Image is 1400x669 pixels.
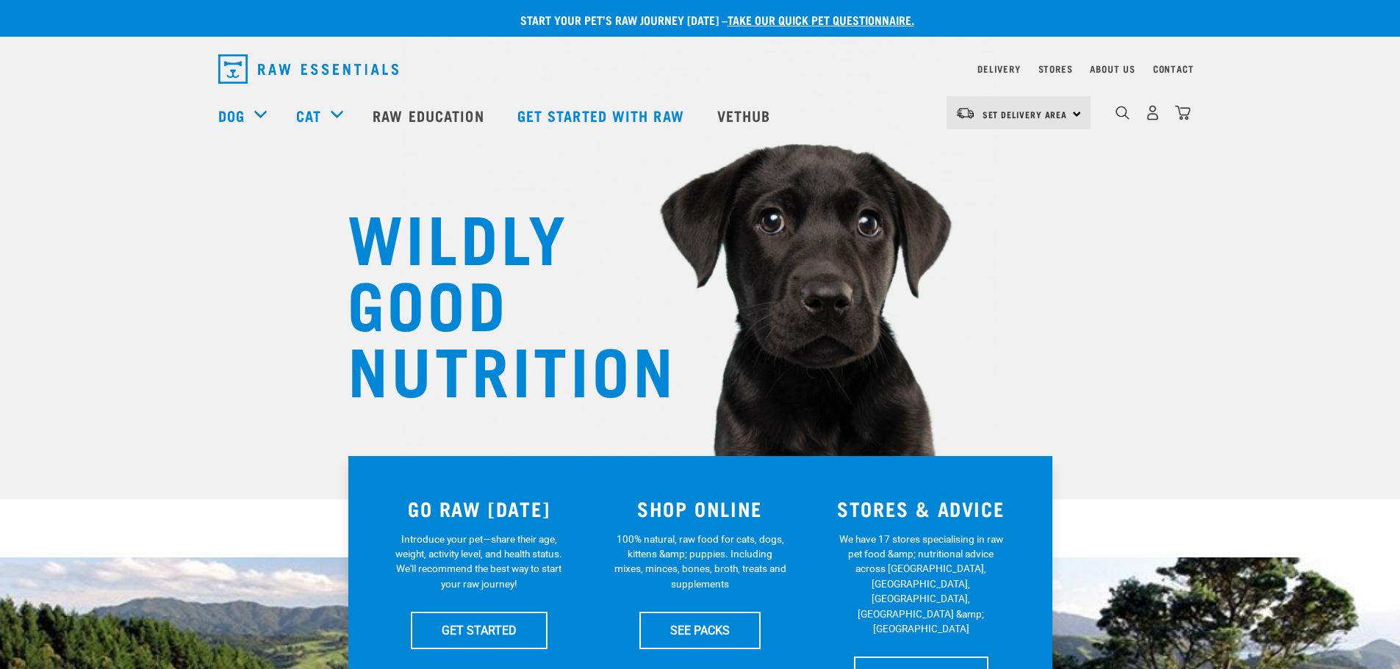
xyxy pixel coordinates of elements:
[218,54,398,84] img: Raw Essentials Logo
[614,532,786,592] p: 100% natural, raw food for cats, dogs, kittens &amp; puppies. Including mixes, minces, bones, bro...
[1175,105,1191,120] img: home-icon@2x.png
[378,497,581,520] h3: GO RAW [DATE]
[1090,66,1135,71] a: About Us
[1153,66,1194,71] a: Contact
[835,532,1008,637] p: We have 17 stores specialising in raw pet food &amp; nutritional advice across [GEOGRAPHIC_DATA],...
[296,104,321,126] a: Cat
[977,66,1020,71] a: Delivery
[598,497,802,520] h3: SHOP ONLINE
[358,86,502,145] a: Raw Education
[819,497,1023,520] h3: STORES & ADVICE
[207,48,1194,90] nav: dropdown navigation
[983,112,1068,117] span: Set Delivery Area
[1038,66,1073,71] a: Stores
[955,106,975,120] img: van-moving.png
[728,16,914,23] a: take our quick pet questionnaire.
[503,86,703,145] a: Get started with Raw
[218,104,245,126] a: Dog
[639,612,761,648] a: SEE PACKS
[348,202,642,400] h1: WILDLY GOOD NUTRITION
[1145,105,1160,120] img: user.png
[411,612,548,648] a: GET STARTED
[703,86,789,145] a: Vethub
[1116,106,1130,120] img: home-icon-1@2x.png
[392,532,565,592] p: Introduce your pet—share their age, weight, activity level, and health status. We'll recommend th...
